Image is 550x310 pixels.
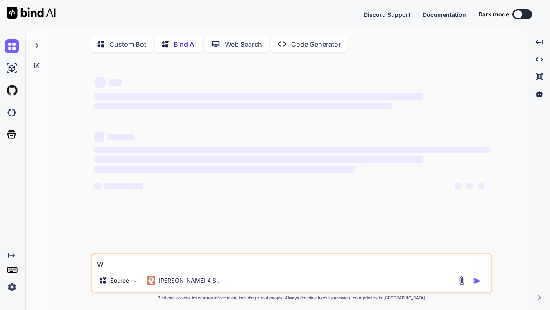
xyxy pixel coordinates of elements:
img: tab_keywords_by_traffic_grey.svg [81,48,88,54]
span: ‌ [94,132,104,142]
img: darkCloudIdeIcon [5,106,19,120]
div: Domain Overview [31,48,73,54]
img: Bind AI [7,7,56,19]
img: chat [5,39,19,53]
button: Discord Support [364,10,410,19]
span: Documentation [423,11,466,18]
p: Bind can provide inaccurate information, including about people. Always double-check its answers.... [91,295,492,301]
img: githubLight [5,84,19,97]
p: Source [110,276,129,285]
span: ‌ [478,183,484,189]
img: Claude 4 Sonnet [147,276,155,285]
p: Code Generator [291,39,341,49]
img: ai-studio [5,61,19,75]
span: ‌ [94,183,101,189]
img: logo_orange.svg [13,13,20,20]
span: ‌ [94,147,491,153]
p: Bind AI [174,39,196,49]
span: ‌ [94,93,423,100]
span: ‌ [466,183,473,189]
span: Discord Support [364,11,410,18]
span: ‌ [109,79,122,86]
div: v 4.0.25 [23,13,40,20]
img: attachment [457,276,466,285]
span: ‌ [455,183,461,189]
span: ‌ [104,183,143,189]
div: Domain: [DOMAIN_NAME] [21,21,90,28]
span: ‌ [94,156,423,163]
span: ‌ [94,166,356,173]
img: tab_domain_overview_orange.svg [22,48,29,54]
img: settings [5,280,19,294]
div: Keywords by Traffic [91,48,138,54]
p: Custom Bot [109,39,146,49]
img: icon [473,277,481,285]
p: [PERSON_NAME] 4 S.. [158,276,220,285]
span: ‌ [94,103,392,109]
span: ‌ [107,134,134,140]
img: Pick Models [131,277,138,284]
span: ‌ [94,77,106,88]
button: Documentation [423,10,466,19]
img: website_grey.svg [13,21,20,28]
p: Web Search [225,39,262,49]
span: Dark mode [478,10,509,18]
